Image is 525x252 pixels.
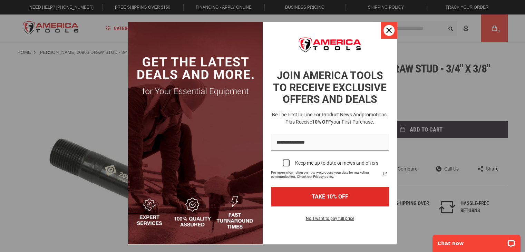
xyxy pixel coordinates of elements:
button: Close [381,22,397,39]
a: Read our Privacy Policy [381,169,389,178]
span: promotions. Plus receive your first purchase. [285,112,388,125]
strong: JOIN AMERICA TOOLS TO RECEIVE EXCLUSIVE OFFERS AND DEALS [273,69,387,105]
button: TAKE 10% OFF [271,187,389,206]
span: For more information on how we process your data for marketing communication. Check our Privacy p... [271,171,381,179]
h3: Be the first in line for product news and [270,111,390,126]
strong: 10% OFF [312,119,331,125]
div: Keep me up to date on news and offers [295,160,378,166]
svg: close icon [386,28,392,33]
iframe: LiveChat chat widget [428,230,525,252]
button: No, I want to pay full price [300,215,360,226]
svg: link icon [381,169,389,178]
input: Email field [271,134,389,152]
